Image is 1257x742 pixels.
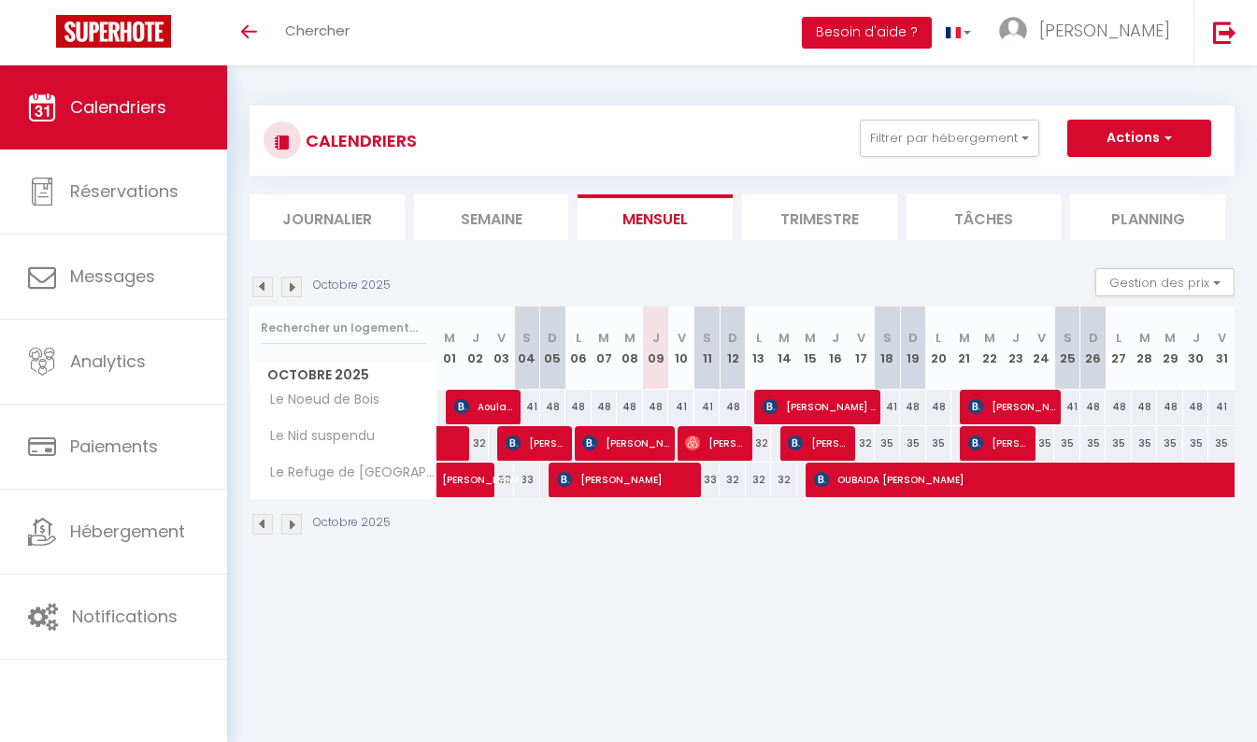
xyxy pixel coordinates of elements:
th: 30 [1183,307,1209,390]
th: 26 [1080,307,1107,390]
img: Super Booking [56,15,171,48]
button: Filtrer par hébergement [860,120,1039,157]
abbr: M [805,329,816,347]
div: 41 [1208,390,1235,424]
abbr: V [1218,329,1226,347]
a: [PERSON_NAME] [437,463,464,498]
p: Octobre 2025 [313,277,391,294]
span: [PERSON_NAME] [442,452,528,488]
li: Journalier [250,194,405,240]
th: 06 [565,307,592,390]
div: 32 [746,426,772,461]
div: 41 [514,390,540,424]
span: [PERSON_NAME] GLOIRE [763,389,876,424]
span: [PERSON_NAME] [968,425,1029,461]
span: Le Refuge de [GEOGRAPHIC_DATA] [253,463,440,483]
div: 33 [694,463,721,497]
th: 03 [489,307,515,390]
span: Hébergement [70,520,185,543]
div: 48 [1183,390,1209,424]
abbr: L [576,329,581,347]
th: 10 [668,307,694,390]
li: Semaine [414,194,569,240]
div: 35 [926,426,952,461]
abbr: M [984,329,995,347]
span: [PERSON_NAME] [685,425,746,461]
div: 41 [668,390,694,424]
abbr: M [1139,329,1150,347]
abbr: S [883,329,892,347]
span: Octobre 2025 [250,362,436,389]
th: 22 [978,307,1004,390]
th: 19 [900,307,926,390]
div: 35 [875,426,901,461]
input: Rechercher un logement... [261,311,426,345]
abbr: L [1116,329,1121,347]
li: Tâches [907,194,1062,240]
div: 41 [694,390,721,424]
abbr: S [703,329,711,347]
abbr: D [908,329,918,347]
th: 09 [643,307,669,390]
th: 07 [592,307,618,390]
th: 12 [720,307,746,390]
th: 04 [514,307,540,390]
abbr: M [1164,329,1176,347]
th: 18 [875,307,901,390]
th: 16 [822,307,849,390]
abbr: M [959,329,970,347]
span: [PERSON_NAME] [506,425,566,461]
div: 48 [1106,390,1132,424]
abbr: D [1089,329,1098,347]
li: Mensuel [578,194,733,240]
abbr: D [548,329,557,347]
abbr: M [624,329,636,347]
div: 35 [900,426,926,461]
span: Le Nid suspendu [253,426,379,447]
th: 28 [1132,307,1158,390]
img: ... [999,17,1027,45]
button: Gestion des prix [1095,268,1235,296]
img: logout [1213,21,1236,44]
span: [PERSON_NAME] [968,389,1055,424]
th: 25 [1054,307,1080,390]
div: 35 [1106,426,1132,461]
th: 11 [694,307,721,390]
div: 41 [875,390,901,424]
div: 48 [592,390,618,424]
div: 32 [771,463,797,497]
th: 08 [617,307,643,390]
div: 48 [1080,390,1107,424]
abbr: D [728,329,737,347]
li: Planning [1070,194,1225,240]
span: Chercher [285,21,350,40]
th: 17 [849,307,875,390]
span: Messages [70,264,155,288]
th: 13 [746,307,772,390]
div: 35 [1054,426,1080,461]
abbr: L [756,329,762,347]
abbr: V [857,329,865,347]
abbr: V [497,329,506,347]
div: 35 [1029,426,1055,461]
span: Réservations [70,179,179,203]
div: 35 [1157,426,1183,461]
div: 35 [1080,426,1107,461]
abbr: V [678,329,686,347]
div: 41 [1054,390,1080,424]
div: 48 [565,390,592,424]
div: 48 [900,390,926,424]
th: 21 [951,307,978,390]
span: [PERSON_NAME] [788,425,849,461]
abbr: S [1064,329,1072,347]
div: 48 [1132,390,1158,424]
th: 02 [463,307,489,390]
abbr: J [472,329,479,347]
th: 01 [437,307,464,390]
button: Besoin d'aide ? [802,17,932,49]
abbr: J [832,329,839,347]
abbr: V [1037,329,1046,347]
h3: CALENDRIERS [301,120,417,162]
span: Aoulad [PERSON_NAME] [454,389,515,424]
th: 05 [540,307,566,390]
